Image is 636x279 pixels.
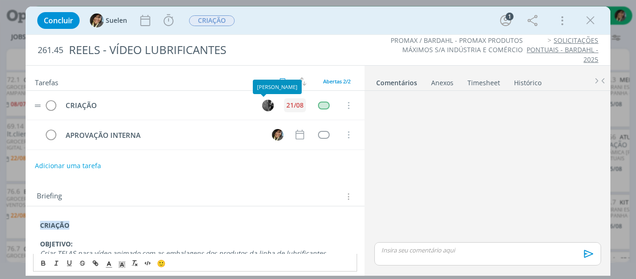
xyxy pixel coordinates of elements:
div: APROVAÇÃO INTERNA [62,129,264,141]
img: drag-icon.svg [34,104,41,107]
span: Suelen [106,17,127,24]
div: 21/08 [286,102,304,109]
a: Comentários [376,74,418,88]
button: CRIAÇÃO [189,15,235,27]
img: arrow-down-up.svg [300,77,306,86]
em: Criar TELAS para vídeo animado com as embalagens dos produtos da linha de lubrificantes, seguindo... [40,249,330,267]
span: Cor do Texto [102,258,115,269]
img: S [272,129,284,141]
div: CRIAÇÃO [62,100,254,111]
div: dialog [26,7,611,276]
div: REELS - VÍDEO LUBRIFICANTES [65,39,361,61]
button: P [261,98,275,112]
span: Concluir [44,17,73,24]
span: CRIAÇÃO [189,15,235,26]
span: Abertas 2/2 [323,78,351,85]
strong: CRIAÇÃO [40,221,69,230]
span: Cor de Fundo [115,258,129,269]
span: Briefing [37,191,62,203]
button: S [271,128,284,142]
button: 1 [498,13,513,28]
a: PROMAX / BARDAHL - PROMAX PRODUTOS MÁXIMOS S/A INDÚSTRIA E COMÉRCIO [391,36,523,54]
button: Adicionar uma tarefa [34,157,101,174]
span: Tarefas [35,76,58,87]
img: S [90,14,104,27]
img: P [262,100,274,111]
div: Anexos [431,78,453,88]
strong: OBJETIVO: [40,239,73,248]
button: Concluir [37,12,80,29]
a: Histórico [514,74,542,88]
a: SOLICITAÇÕES PONTUAIS - BARDAHL - 2025 [527,36,598,64]
div: [PERSON_NAME] [257,84,298,90]
div: 1 [506,13,514,20]
span: 261.45 [38,45,63,55]
button: 🙂 [155,258,168,269]
a: Timesheet [467,74,501,88]
button: SSuelen [90,14,127,27]
span: 🙂 [157,259,166,268]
